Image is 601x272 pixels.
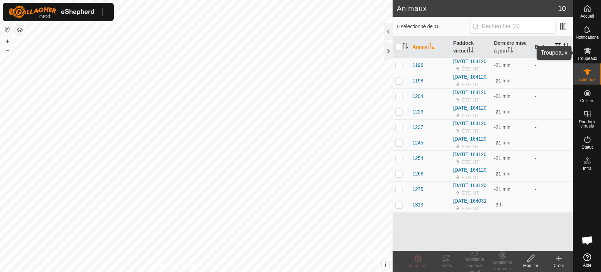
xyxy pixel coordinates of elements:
[532,197,573,212] td: -
[453,58,487,64] a: [DATE] 164120
[532,37,573,58] th: Batterie
[382,261,389,269] button: i
[579,78,595,82] span: Animaux
[532,57,573,73] td: -
[532,150,573,166] td: -
[558,3,566,14] span: 10
[412,155,423,162] span: 1254
[462,128,479,134] span: ÉTEINT
[455,128,460,134] img: à
[453,136,487,142] a: [DATE] 164120
[532,135,573,150] td: -
[577,230,598,251] div: Open chat
[583,263,591,267] span: Aide
[402,44,408,50] p-sorticon: Activer pour trier
[412,170,423,178] span: 1268
[455,205,460,211] img: à
[412,139,423,147] span: 1245
[494,62,511,68] span: 15 sept. 2025, 10 h 35
[491,37,532,58] th: Dernière mise à jour
[462,66,479,72] span: ÉTEINT
[462,113,479,118] span: ÉTEINT
[432,262,460,269] div: Pistes
[582,145,593,149] span: Statut
[153,263,202,269] a: Politique de confidentialité
[455,190,460,196] img: à
[462,159,479,165] span: ÉTEINT
[517,262,545,269] div: Modifier
[494,155,511,161] span: 15 sept. 2025, 10 h 35
[488,259,517,272] div: Modifier le troupeau
[545,262,573,269] div: Créer
[453,198,487,204] a: [DATE] 164031
[532,181,573,197] td: -
[507,48,513,54] p-sorticon: Activer pour trier
[580,99,594,103] span: Colliers
[385,262,386,268] span: i
[455,174,460,180] img: à
[455,159,460,165] img: à
[8,6,96,18] img: Logo Gallagher
[453,120,487,126] a: [DATE] 164120
[575,120,599,128] span: Paddock virtuels
[455,97,460,103] img: à
[573,251,601,270] a: Aide
[412,186,423,193] span: 1275
[532,73,573,88] td: -
[453,89,487,95] a: [DATE] 164120
[532,88,573,104] td: -
[577,56,597,61] span: Troupeaux
[453,74,487,80] a: [DATE] 164120
[412,62,423,69] span: 1196
[494,186,511,192] span: 15 sept. 2025, 10 h 35
[408,263,427,268] span: Supprimer
[455,66,460,72] img: à
[455,81,460,87] img: à
[3,25,12,34] button: Réinitialiser la carte
[3,37,12,45] button: +
[412,201,423,209] span: 1313
[412,77,423,85] span: 1198
[409,37,450,58] th: Animal
[563,44,569,50] p-sorticon: Activer pour trier
[532,166,573,181] td: -
[210,263,240,269] a: Contactez-nous
[462,175,479,180] span: ÉTEINT
[455,112,460,118] img: à
[453,183,487,188] a: [DATE] 164120
[462,82,479,87] span: ÉTEINT
[453,105,487,111] a: [DATE] 164120
[412,124,423,131] span: 1237
[397,23,470,30] span: 0 sélectionné de 10
[412,108,423,116] span: 1223
[494,171,511,177] span: 15 sept. 2025, 10 h 36
[397,4,558,13] h2: Animaux
[412,93,423,100] span: 1204
[470,19,555,34] input: Rechercher (S)
[468,48,474,54] p-sorticon: Activer pour trier
[15,26,24,34] button: Couches de carte
[576,35,599,39] span: Notifications
[580,14,594,18] span: Accueil
[3,46,12,55] button: –
[494,93,511,99] span: 15 sept. 2025, 10 h 36
[462,97,479,103] span: ÉTEINT
[494,202,502,208] span: 15 sept. 2025, 07 h 05
[453,152,487,157] a: [DATE] 164120
[583,166,591,171] span: Infra
[462,144,479,149] span: ÉTEINT
[532,104,573,119] td: -
[429,44,434,50] p-sorticon: Activer pour trier
[494,78,511,84] span: 15 sept. 2025, 10 h 35
[494,109,511,115] span: 15 sept. 2025, 10 h 35
[462,206,479,211] span: ÉTEINT
[453,167,487,173] a: [DATE] 164120
[494,124,511,130] span: 15 sept. 2025, 10 h 35
[494,140,511,146] span: 15 sept. 2025, 10 h 35
[450,37,491,58] th: Paddock virtuel
[462,190,479,196] span: ÉTEINT
[532,119,573,135] td: -
[455,143,460,149] img: à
